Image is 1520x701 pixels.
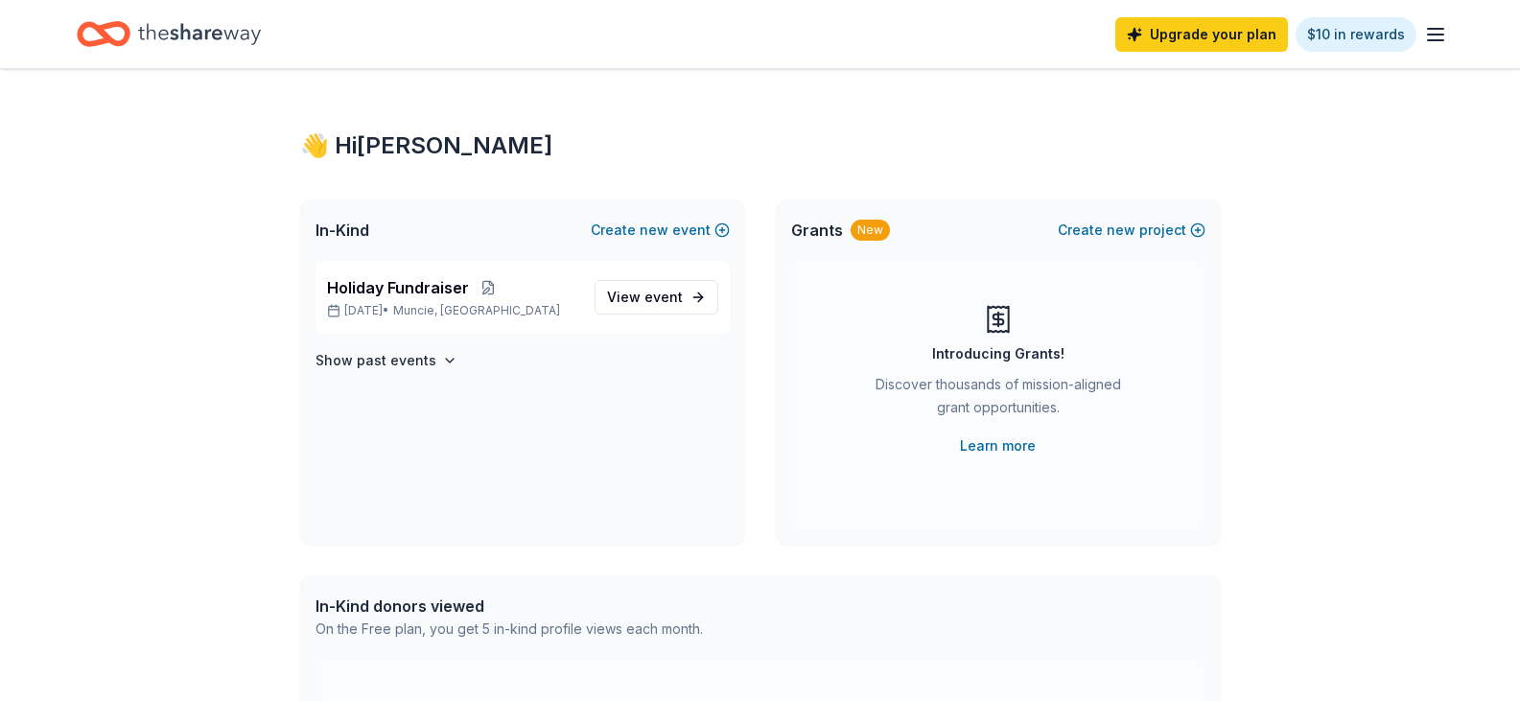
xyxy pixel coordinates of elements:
[595,280,718,315] a: View event
[851,220,890,241] div: New
[1115,17,1288,52] a: Upgrade your plan
[300,130,1221,161] div: 👋 Hi [PERSON_NAME]
[316,349,436,372] h4: Show past events
[393,303,560,318] span: Muncie, [GEOGRAPHIC_DATA]
[791,219,843,242] span: Grants
[591,219,730,242] button: Createnewevent
[327,303,579,318] p: [DATE] •
[1107,219,1135,242] span: new
[868,373,1129,427] div: Discover thousands of mission-aligned grant opportunities.
[644,289,683,305] span: event
[77,12,261,57] a: Home
[316,219,369,242] span: In-Kind
[640,219,668,242] span: new
[960,434,1036,457] a: Learn more
[316,618,703,641] div: On the Free plan, you get 5 in-kind profile views each month.
[932,342,1064,365] div: Introducing Grants!
[316,349,457,372] button: Show past events
[1058,219,1205,242] button: Createnewproject
[1296,17,1416,52] a: $10 in rewards
[327,276,469,299] span: Holiday Fundraiser
[607,286,683,309] span: View
[316,595,703,618] div: In-Kind donors viewed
